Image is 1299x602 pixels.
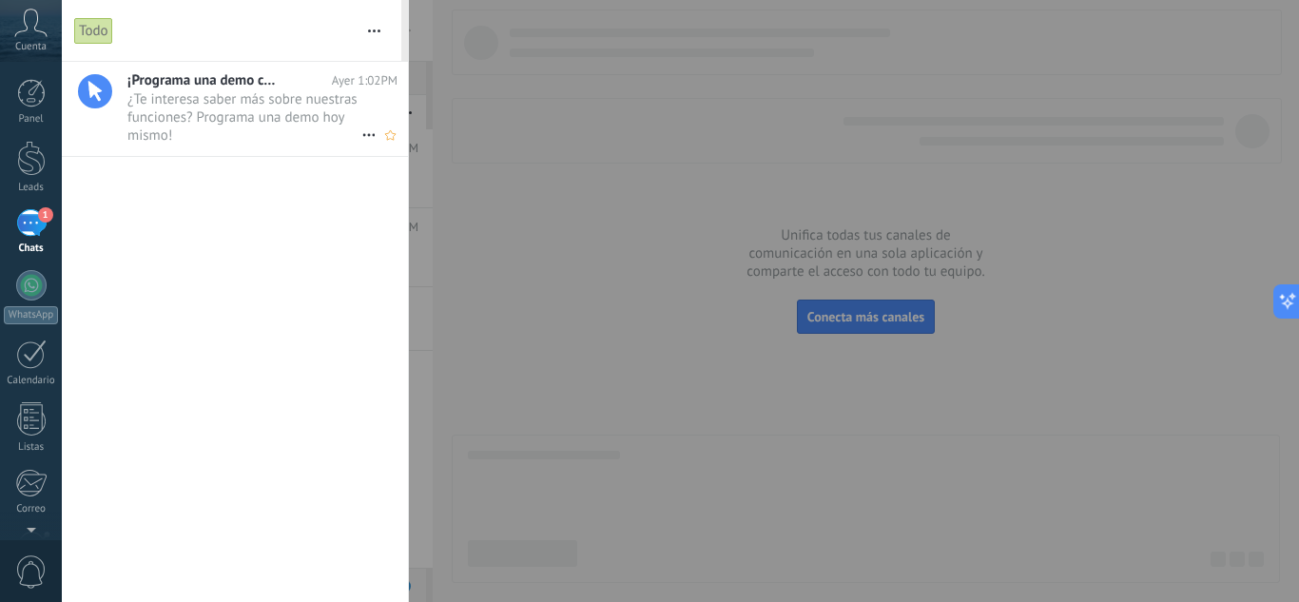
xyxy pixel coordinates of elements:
span: ¿Te interesa saber más sobre nuestras funciones? Programa una demo hoy mismo! [127,90,361,144]
div: Calendario [4,375,59,387]
span: Ayer 1:02PM [332,71,397,89]
div: Leads [4,182,59,194]
div: WhatsApp [4,306,58,324]
div: Panel [4,113,59,126]
span: 1 [38,207,53,223]
span: ¡Programa una demo con un experto! [127,71,280,89]
span: Cuenta [15,41,47,53]
div: Correo [4,503,59,515]
div: Chats [4,243,59,255]
div: Listas [4,441,59,454]
a: ¡Programa una demo con un experto! Ayer 1:02PM ¿Te interesa saber más sobre nuestras funciones? P... [62,62,408,156]
div: Todo [74,17,113,45]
